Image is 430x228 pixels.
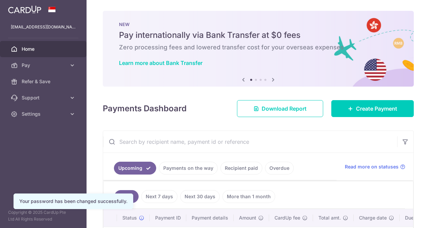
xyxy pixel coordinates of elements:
[262,105,307,113] span: Download Report
[180,190,220,203] a: Next 30 days
[222,190,275,203] a: More than 1 month
[119,60,202,66] a: Learn more about Bank Transfer
[22,46,66,52] span: Home
[141,190,177,203] a: Next 7 days
[274,214,300,221] span: CardUp fee
[119,43,398,51] h6: Zero processing fees and lowered transfer cost for your overseas expenses
[159,162,218,175] a: Payments on the way
[19,198,127,205] div: Your password has been changed successfully.
[359,214,387,221] span: Charge date
[356,105,397,113] span: Create Payment
[345,163,405,170] a: Read more on statuses
[11,24,76,30] p: [EMAIL_ADDRESS][DOMAIN_NAME]
[122,214,137,221] span: Status
[119,30,398,41] h5: Pay internationally via Bank Transfer at $0 fees
[265,162,294,175] a: Overdue
[150,209,186,227] th: Payment ID
[318,214,341,221] span: Total amt.
[8,5,41,14] img: CardUp
[22,94,66,101] span: Support
[186,209,234,227] th: Payment details
[103,131,397,153] input: Search by recipient name, payment id or reference
[331,100,414,117] a: Create Payment
[22,111,66,117] span: Settings
[103,102,187,115] h4: Payments Dashboard
[114,162,156,175] a: Upcoming
[103,11,414,87] img: Bank transfer banner
[114,190,139,203] a: All
[239,214,256,221] span: Amount
[17,5,31,11] span: Help
[220,162,262,175] a: Recipient paid
[22,62,66,69] span: Pay
[22,78,66,85] span: Refer & Save
[237,100,323,117] a: Download Report
[345,163,399,170] span: Read more on statuses
[119,22,398,27] p: NEW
